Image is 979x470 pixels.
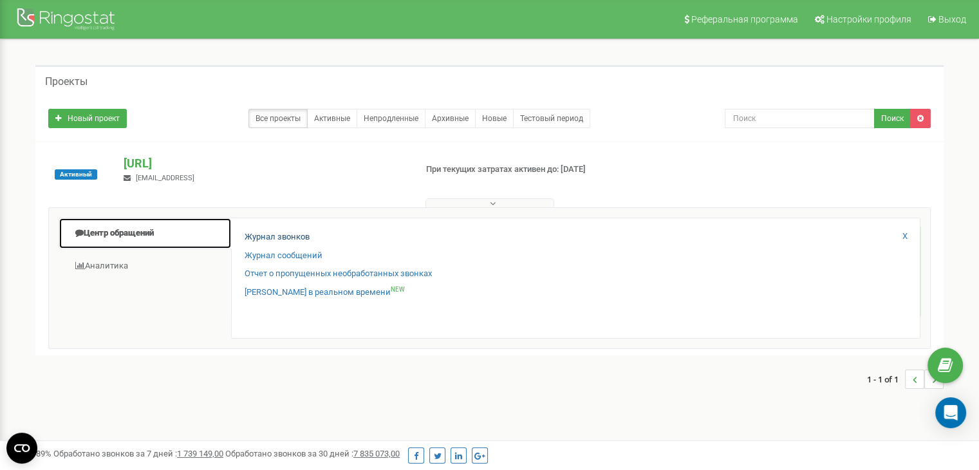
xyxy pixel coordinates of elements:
span: Реферальная программа [691,14,798,24]
a: Аналитика [59,250,232,282]
span: Активный [55,169,97,180]
span: Выход [938,14,966,24]
a: Тестовый период [513,109,590,128]
a: Новый проект [48,109,127,128]
sup: NEW [391,286,405,293]
a: Архивные [425,109,476,128]
nav: ... [867,357,944,402]
span: Обработано звонков за 7 дней : [53,449,223,458]
a: Активные [307,109,357,128]
input: Поиск [725,109,875,128]
a: X [902,230,908,243]
a: Отчет о пропущенных необработанных звонках [245,268,432,280]
a: Новые [475,109,514,128]
span: Настройки профиля [826,14,911,24]
u: 1 739 149,00 [177,449,223,458]
a: Журнал звонков [245,231,310,243]
a: Центр обращений [59,218,232,249]
a: Непродленные [357,109,425,128]
button: Поиск [874,109,911,128]
span: [EMAIL_ADDRESS] [136,174,194,182]
span: Обработано звонков за 30 дней : [225,449,400,458]
h5: Проекты [45,76,88,88]
button: Open CMP widget [6,433,37,464]
span: 1 - 1 of 1 [867,370,905,389]
p: [URL] [124,155,405,172]
div: Open Intercom Messenger [935,397,966,428]
u: 7 835 073,00 [353,449,400,458]
a: [PERSON_NAME] в реальном времениNEW [245,287,405,299]
a: Все проекты [248,109,308,128]
p: При текущих затратах активен до: [DATE] [426,164,632,176]
a: Журнал сообщений [245,250,322,262]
